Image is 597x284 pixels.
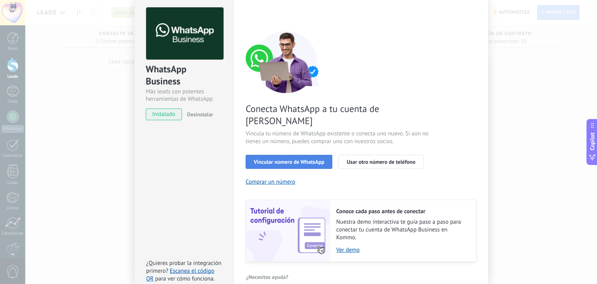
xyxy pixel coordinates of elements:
[184,109,213,120] button: Desinstalar
[246,130,431,146] span: Vincula tu número de WhatsApp existente o conecta uno nuevo. Si aún no tienes un número, puedes c...
[246,31,327,93] img: connect number
[146,63,222,88] div: WhatsApp Business
[146,88,222,103] div: Más leads con potentes herramientas de WhatsApp
[187,111,213,118] span: Desinstalar
[155,275,215,282] span: para ver cómo funciona.
[146,109,182,120] span: instalado
[146,267,214,282] a: Escanea el código QR
[246,274,288,280] span: ¿Necesitas ayuda?
[246,271,289,283] button: ¿Necesitas ayuda?
[339,155,423,169] button: Usar otro número de teléfono
[347,159,415,165] span: Usar otro número de teléfono
[246,155,332,169] button: Vincular número de WhatsApp
[246,178,295,186] button: Comprar un número
[336,246,468,254] a: Ver demo
[588,133,596,151] span: Copilot
[146,259,222,275] span: ¿Quieres probar la integración primero?
[246,103,431,127] span: Conecta WhatsApp a tu cuenta de [PERSON_NAME]
[254,159,324,165] span: Vincular número de WhatsApp
[336,218,468,242] span: Nuestra demo interactiva te guía paso a paso para conectar tu cuenta de WhatsApp Business en Kommo.
[146,7,223,60] img: logo_main.png
[336,208,468,215] h2: Conoce cada paso antes de conectar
